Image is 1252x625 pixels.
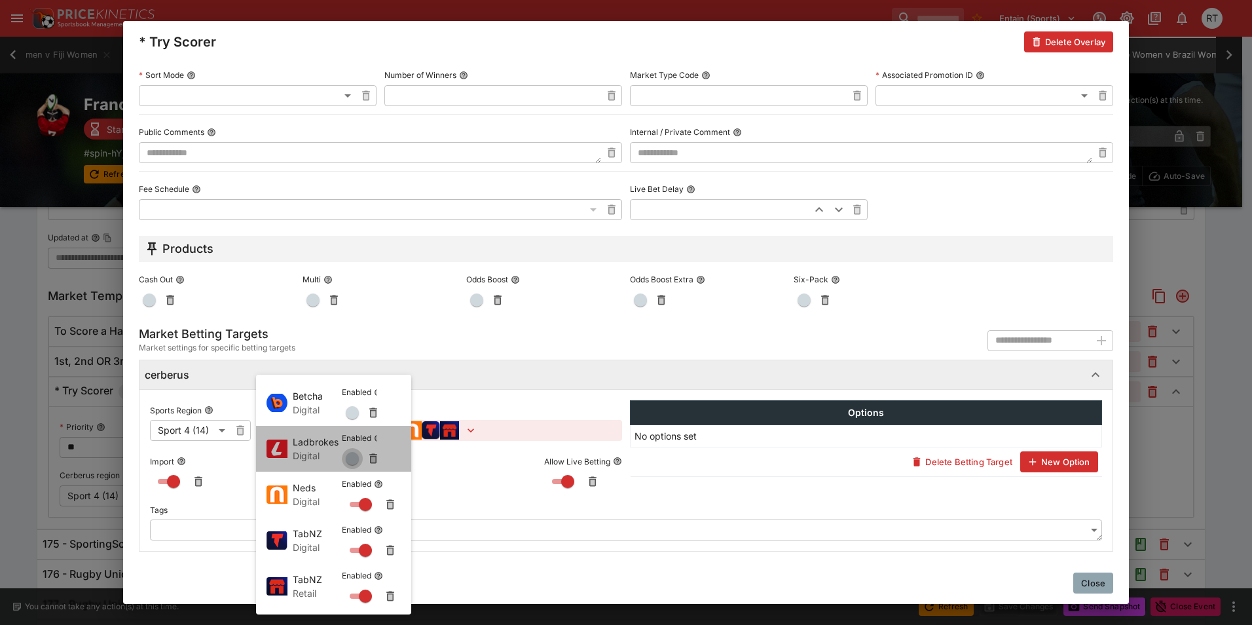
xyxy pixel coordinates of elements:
[267,531,287,550] img: optKey
[293,449,342,463] p: Digital
[293,403,342,417] p: Digital
[293,481,342,495] span: Neds
[293,389,342,403] span: Betcha
[374,480,383,489] button: Enabled
[293,540,342,554] p: Digital
[374,571,383,580] button: Enabled
[293,435,342,449] span: Ladbrokes
[267,440,287,458] img: optKey
[267,577,287,596] img: optKey
[267,394,287,412] img: optKey
[293,586,342,600] p: Retail
[374,388,383,397] button: Enabled
[374,434,383,443] button: Enabled
[293,495,342,508] p: Digital
[342,524,371,535] p: Enabled
[342,387,371,398] p: Enabled
[342,432,371,444] p: Enabled
[342,570,371,581] p: Enabled
[293,527,342,540] span: TabNZ
[293,573,342,586] span: TabNZ
[267,485,287,504] img: optKey
[342,478,371,489] p: Enabled
[374,525,383,535] button: Enabled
